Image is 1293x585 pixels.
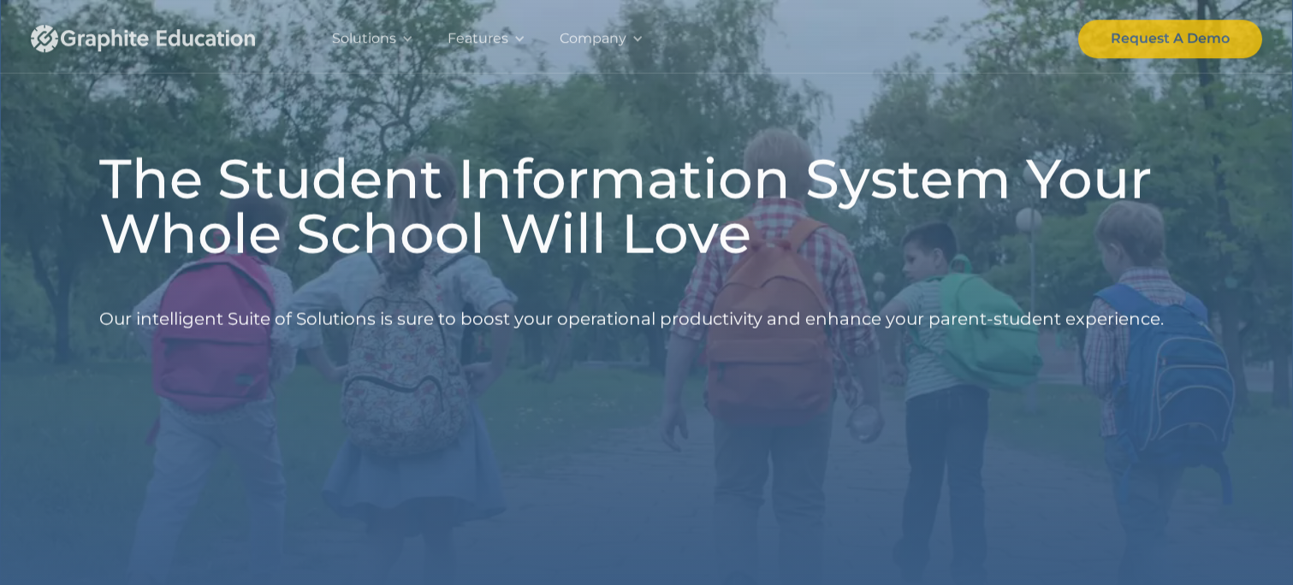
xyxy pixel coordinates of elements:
div: Company [560,27,626,50]
p: Our intelligent Suite of Solutions is sure to boost your operational productivity and enhance you... [99,275,1164,364]
div: Solutions [332,27,396,50]
div: Solutions [315,4,430,73]
div: Company [543,4,661,73]
h1: The Student Information System Your Whole School Will Love [99,151,1195,261]
div: Features [430,4,543,73]
div: Request A Demo [1111,27,1230,50]
div: Features [448,27,508,50]
a: Request A Demo [1078,20,1262,58]
a: home [31,4,288,73]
